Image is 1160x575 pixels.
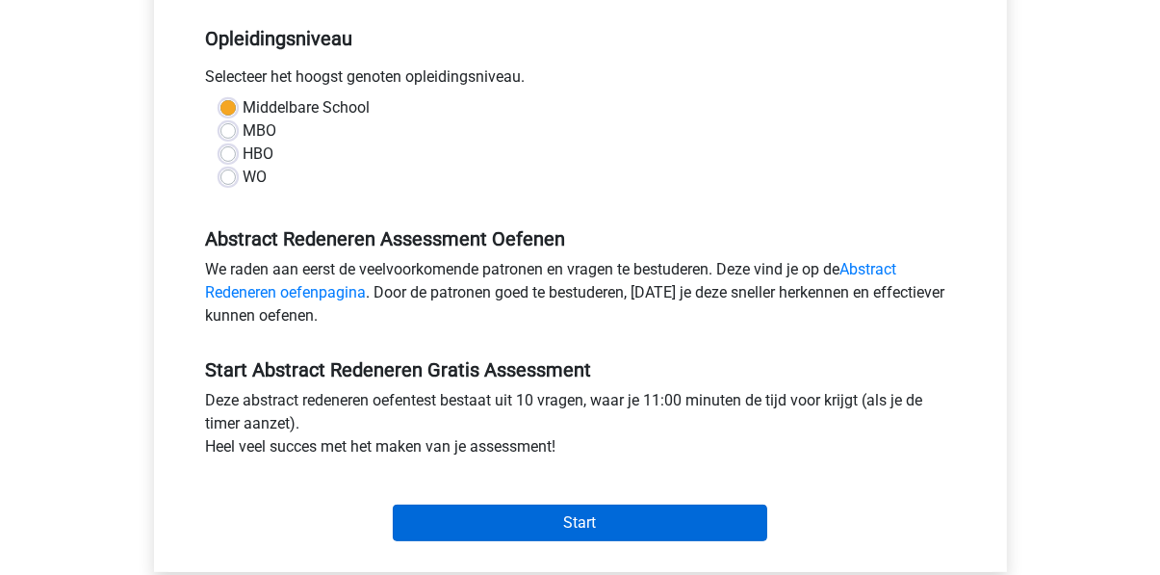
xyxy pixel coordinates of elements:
h5: Opleidingsniveau [206,19,955,58]
h5: Start Abstract Redeneren Gratis Assessment [206,358,955,381]
div: Selecteer het hoogst genoten opleidingsniveau. [192,65,969,96]
label: HBO [244,143,274,166]
h5: Abstract Redeneren Assessment Oefenen [206,227,955,250]
input: Start [393,505,767,541]
label: Middelbare School [244,96,371,119]
label: WO [244,166,268,189]
div: Deze abstract redeneren oefentest bestaat uit 10 vragen, waar je 11:00 minuten de tijd voor krijg... [192,389,969,466]
label: MBO [244,119,277,143]
div: We raden aan eerst de veelvoorkomende patronen en vragen te bestuderen. Deze vind je op de . Door... [192,258,969,335]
